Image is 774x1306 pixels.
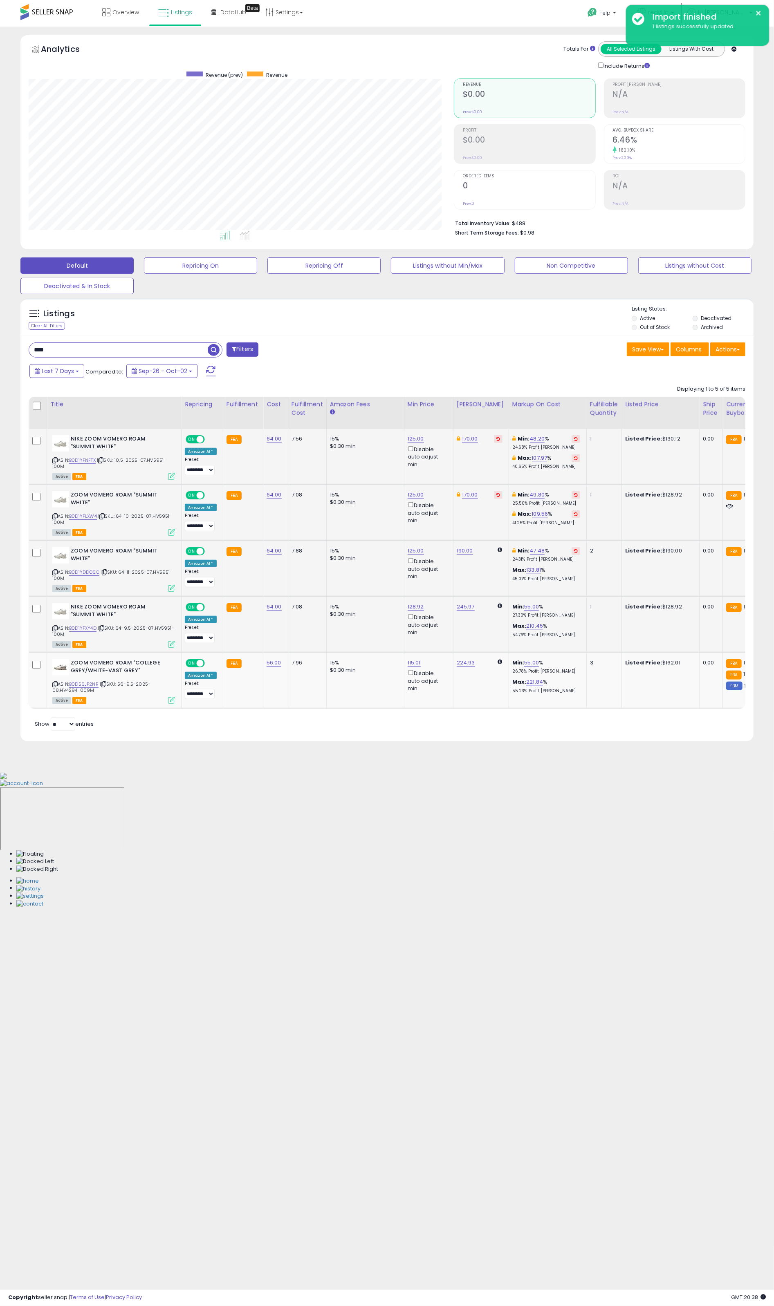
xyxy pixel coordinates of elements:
span: FBA [72,473,86,480]
b: Min: [518,435,530,443]
span: Ordered Items [463,174,595,179]
span: ON [186,436,197,443]
a: 190.00 [457,547,473,555]
a: 48.20 [530,435,545,443]
span: Revenue (prev) [206,72,243,78]
p: 24.68% Profit [PERSON_NAME] [512,445,580,450]
a: 170.00 [462,435,478,443]
a: 115.01 [408,659,421,667]
span: OFF [204,436,217,443]
small: FBA [227,435,242,444]
h2: 6.46% [613,135,745,146]
h2: $0.00 [463,89,595,101]
label: Active [640,315,655,322]
button: Save View [627,342,669,356]
span: Listings [171,8,192,16]
div: Disable auto adjust min [408,669,447,692]
h2: 0 [463,181,595,192]
small: Prev: $0.00 [463,155,482,160]
label: Out of Stock [640,324,670,331]
span: FBA [72,529,86,536]
div: Fulfillment [227,400,260,409]
b: Max: [512,678,527,686]
div: Disable auto adjust min [408,501,447,524]
div: Current Buybox Price [726,400,768,417]
button: Filters [227,342,258,357]
img: Docked Left [16,858,54,865]
small: FBA [726,547,741,556]
a: 125.00 [408,491,424,499]
a: 47.48 [530,547,545,555]
small: FBA [227,659,242,668]
b: Min: [518,547,530,555]
b: Max: [512,566,527,574]
li: $488 [455,218,739,228]
button: Columns [671,342,709,356]
img: Contact [16,900,43,908]
span: $0.98 [520,229,534,237]
a: 64.00 [267,435,282,443]
div: 1 [590,435,615,443]
div: Totals For [563,45,595,53]
a: 224.93 [457,659,475,667]
div: Disable auto adjust min [408,445,447,468]
button: Last 7 Days [29,364,84,378]
div: Clear All Filters [29,322,65,330]
i: This overrides the store level Dynamic Max Price for this listing [457,492,460,497]
div: 7.08 [292,603,320,611]
b: Min: [512,659,525,666]
span: Last 7 Days [42,367,74,375]
span: Compared to: [85,368,123,376]
h2: N/A [613,181,745,192]
small: Prev: N/A [613,110,629,114]
div: Ship Price [703,400,719,417]
img: History [16,885,40,893]
button: Listings With Cost [661,44,722,54]
div: $162.01 [625,659,693,666]
span: All listings currently available for purchase on Amazon [52,697,71,704]
b: Listed Price: [625,435,662,443]
small: Amazon Fees. [330,409,335,416]
span: Help [599,9,610,16]
i: Get Help [587,7,597,18]
div: 3 [590,659,615,666]
small: FBA [227,603,242,612]
span: 152.51 [744,547,758,555]
span: Show: entries [35,720,94,728]
button: × [756,8,762,18]
a: 64.00 [267,547,282,555]
a: 55.00 [524,603,539,611]
b: Max: [518,510,532,518]
small: Prev: 0 [463,201,474,206]
a: B0D1YFLXW4 [69,513,97,520]
span: All listings currently available for purchase on Amazon [52,641,71,648]
th: The percentage added to the cost of goods (COGS) that forms the calculator for Min & Max prices. [509,397,586,429]
div: Amazon AI * [185,672,217,679]
p: 41.25% Profit [PERSON_NAME] [512,520,580,526]
span: Profit [PERSON_NAME] [613,83,745,87]
b: Min: [512,603,525,611]
button: Repricing On [144,257,257,274]
small: Prev: N/A [613,201,629,206]
div: Cost [267,400,285,409]
div: ASIN: [52,491,175,535]
b: Listed Price: [625,659,662,666]
span: | SKU: 56-9.5-2025-08.HV4294-009M [52,681,150,693]
img: 317k9Hl42rL._SL40_.jpg [52,603,69,619]
p: 24.31% Profit [PERSON_NAME] [512,557,580,562]
b: Listed Price: [625,603,662,611]
b: Listed Price: [625,547,662,555]
i: Revert to store-level Dynamic Max Price [496,437,500,441]
b: Max: [518,454,532,462]
div: % [512,603,580,618]
span: Revenue [266,72,287,78]
span: FBA [72,585,86,592]
p: 26.78% Profit [PERSON_NAME] [512,669,580,674]
span: 113.97 [744,603,758,611]
span: Avg. Buybox Share [613,128,745,133]
a: 55.00 [524,659,539,667]
p: 27.30% Profit [PERSON_NAME] [512,613,580,618]
div: Amazon AI * [185,504,217,511]
span: Overview [112,8,139,16]
span: OFF [204,604,217,611]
